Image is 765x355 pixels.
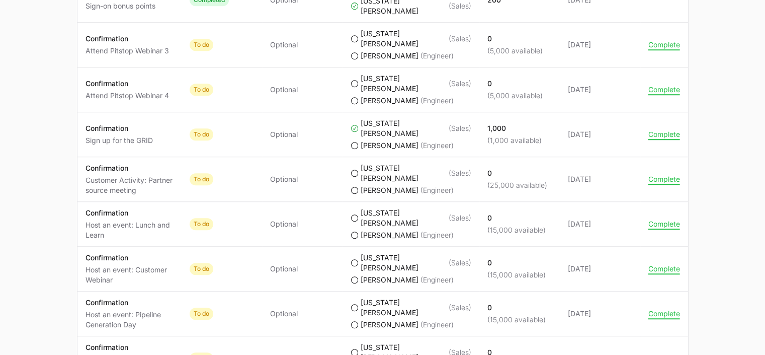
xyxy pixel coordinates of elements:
[648,220,680,229] button: Complete
[361,29,447,49] span: [US_STATE][PERSON_NAME]
[361,51,418,61] span: [PERSON_NAME]
[270,219,298,229] span: Optional
[420,275,454,285] span: (Engineer)
[420,96,454,106] span: (Engineer)
[361,96,418,106] span: [PERSON_NAME]
[361,298,447,318] span: [US_STATE][PERSON_NAME]
[648,85,680,94] button: Complete
[648,175,680,184] button: Complete
[487,303,546,313] p: 0
[86,310,174,330] p: Host an event: Pipeline Generation Day
[487,123,542,133] p: 1,000
[449,34,471,44] span: (Sales)
[361,74,447,94] span: [US_STATE][PERSON_NAME]
[86,220,174,240] p: Host an event: Lunch and Learn
[487,34,543,44] p: 0
[449,79,471,89] span: (Sales)
[86,298,174,308] p: Confirmation
[487,270,546,280] p: (15,000 available)
[361,208,447,228] span: [US_STATE][PERSON_NAME]
[648,309,680,318] button: Complete
[420,140,454,151] span: (Engineer)
[568,40,632,50] span: [DATE]
[449,123,471,133] span: (Sales)
[86,79,169,89] p: Confirmation
[568,85,632,95] span: [DATE]
[361,275,418,285] span: [PERSON_NAME]
[449,168,471,178] span: (Sales)
[361,320,418,330] span: [PERSON_NAME]
[568,309,632,319] span: [DATE]
[270,264,298,274] span: Optional
[270,85,298,95] span: Optional
[270,174,298,184] span: Optional
[487,91,543,101] p: (5,000 available)
[361,118,447,138] span: [US_STATE][PERSON_NAME]
[568,219,632,229] span: [DATE]
[487,180,547,190] p: (25,000 available)
[361,163,447,183] span: [US_STATE][PERSON_NAME]
[86,1,155,11] p: Sign-on bonus points
[86,163,174,173] p: Confirmation
[449,258,471,268] span: (Sales)
[648,40,680,49] button: Complete
[86,46,169,56] p: Attend Pitstop Webinar 3
[86,91,169,101] p: Attend Pitstop Webinar 4
[361,230,418,240] span: [PERSON_NAME]
[568,129,632,139] span: [DATE]
[86,342,174,352] p: Confirmation
[361,140,418,151] span: [PERSON_NAME]
[86,34,169,44] p: Confirmation
[487,213,546,223] p: 0
[449,1,471,11] span: (Sales)
[487,258,546,268] p: 0
[420,51,454,61] span: (Engineer)
[361,185,418,195] span: [PERSON_NAME]
[420,185,454,195] span: (Engineer)
[487,315,546,325] p: (15,000 available)
[86,135,153,146] p: Sign up for the GRID
[487,46,543,56] p: (5,000 available)
[487,79,543,89] p: 0
[487,135,542,146] p: (1,000 available)
[648,130,680,139] button: Complete
[270,309,298,319] span: Optional
[270,129,298,139] span: Optional
[449,303,471,313] span: (Sales)
[487,225,546,235] p: (15,000 available)
[568,264,632,274] span: [DATE]
[449,213,471,223] span: (Sales)
[648,264,680,273] button: Complete
[270,40,298,50] span: Optional
[487,168,547,178] p: 0
[420,320,454,330] span: (Engineer)
[86,208,174,218] p: Confirmation
[86,265,174,285] p: Host an event: Customer Webinar
[86,175,174,195] p: Customer Activity: Partner source meeting
[86,253,174,263] p: Confirmation
[86,123,153,133] p: Confirmation
[361,253,447,273] span: [US_STATE][PERSON_NAME]
[568,174,632,184] span: [DATE]
[420,230,454,240] span: (Engineer)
